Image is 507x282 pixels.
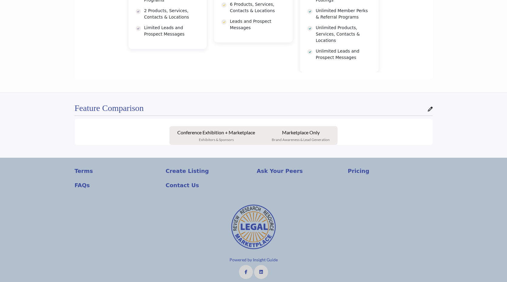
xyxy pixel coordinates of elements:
a: Pricing [348,167,433,175]
p: Unlimited Member Perks & Referral Programs [316,8,371,20]
img: No Site Logo [226,201,281,253]
a: Create Listing [166,167,250,175]
p: Brand Awareness & Lead Generation [272,137,330,143]
a: LinkedIn Link [254,265,268,279]
a: Terms [75,167,159,175]
p: Unlimited Leads and Prospect Messages [316,48,371,61]
p: Limited Leads and Prospect Messages [144,25,200,37]
p: Exhibitors & Sponsors [177,137,255,143]
p: Marketplace Only [272,129,330,136]
a: Powered by Insight Guide [230,257,278,262]
p: 6 Products, Services, Contacts & Locations [230,1,285,14]
p: Unlimited Products, Services, Contacts & Locations [316,25,371,44]
button: Marketplace Only Brand Awareness & Lead Generation [264,126,338,146]
a: FAQs [75,181,159,189]
p: Conference Exhibition + Marketplace [177,129,255,136]
a: Contact Us [166,181,250,189]
h2: Feature Comparison [75,103,144,113]
button: Conference Exhibition + Marketplace Exhibitors & Sponsors [169,126,263,146]
a: Ask Your Peers [257,167,342,175]
p: Leads and Prospect Messages [230,18,285,31]
a: Facebook Link [239,265,253,279]
p: 2 Products, Services, Contacts & Locations [144,8,200,20]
